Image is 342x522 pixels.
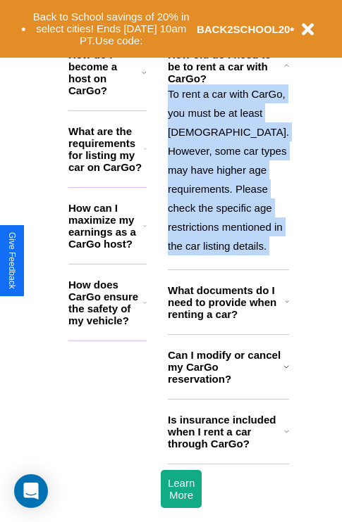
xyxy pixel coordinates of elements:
button: Back to School savings of 20% in select cities! Ends [DATE] 10am PT.Use code: [26,7,197,51]
h3: Is insurance included when I rent a car through CarGo? [168,414,284,450]
div: Give Feedback [7,232,17,289]
div: Open Intercom Messenger [14,474,48,508]
h3: How do I become a host on CarGo? [68,49,142,96]
p: To rent a car with CarGo, you must be at least [DEMOGRAPHIC_DATA]. However, some car types may ha... [168,84,289,255]
button: Learn More [161,470,202,508]
h3: How old do I need to be to rent a car with CarGo? [168,49,283,84]
h3: Can I modify or cancel my CarGo reservation? [168,349,283,385]
h3: How can I maximize my earnings as a CarGo host? [68,202,143,250]
h3: What are the requirements for listing my car on CarGo? [68,125,144,173]
b: BACK2SCHOOL20 [197,23,291,35]
h3: How does CarGo ensure the safety of my vehicle? [68,279,143,326]
h3: What documents do I need to provide when renting a car? [168,284,285,320]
